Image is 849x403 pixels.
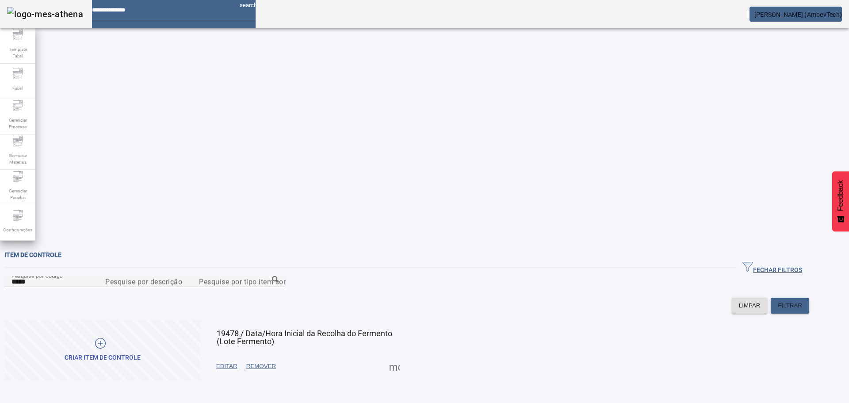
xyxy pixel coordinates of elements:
[10,82,26,94] span: Fabril
[735,260,809,276] button: FECHAR FILTROS
[4,43,31,62] span: Template Fabril
[832,171,849,231] button: Feedback - Mostrar pesquisa
[4,185,31,203] span: Gerenciar Paradas
[4,150,31,168] span: Gerenciar Materiais
[754,11,842,18] span: [PERSON_NAME] (AmbevTech)
[386,358,402,374] button: Mais
[199,277,302,286] mat-label: Pesquise por tipo item controle
[65,353,141,362] div: Criar item de controle
[0,224,35,236] span: Configurações
[739,301,761,310] span: LIMPAR
[105,277,182,286] mat-label: Pesquise por descrição
[4,320,201,380] button: Criar item de controle
[4,251,61,258] span: Item de controle
[212,358,242,374] button: EDITAR
[4,114,31,133] span: Gerenciar Processo
[246,362,276,371] span: REMOVER
[11,273,63,279] mat-label: Pesquise por Código
[199,276,279,287] input: Number
[217,329,392,346] span: 19478 / Data/Hora Inicial da Recolha do Fermento (Lote Fermento)
[742,261,802,275] span: FECHAR FILTROS
[837,180,845,211] span: Feedback
[732,298,768,314] button: LIMPAR
[7,7,83,21] img: logo-mes-athena
[242,358,280,374] button: REMOVER
[216,362,237,371] span: EDITAR
[778,301,802,310] span: FILTRAR
[771,298,809,314] button: FILTRAR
